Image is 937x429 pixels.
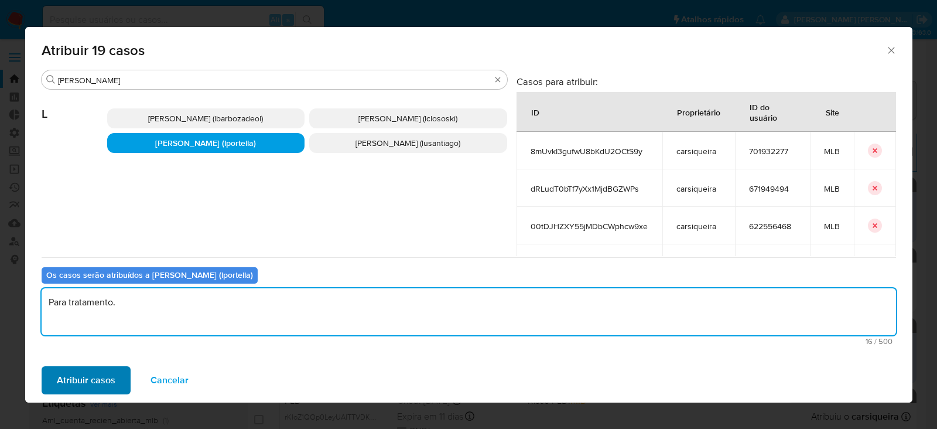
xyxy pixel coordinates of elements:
[749,183,796,194] span: 671949494
[868,144,882,158] button: icon-button
[107,108,305,128] div: [PERSON_NAME] (lbarbozadeol)
[868,219,882,233] button: icon-button
[151,367,189,393] span: Cancelar
[25,27,912,403] div: assign-modal
[309,108,507,128] div: [PERSON_NAME] (lclososki)
[358,113,457,124] span: [PERSON_NAME] (lclososki)
[57,367,115,393] span: Atribuir casos
[531,221,648,231] span: 00tDJHZXY55jMDbCWphcw9xe
[517,98,553,126] div: ID
[42,288,896,335] textarea: Para tratamento.
[42,43,886,57] span: Atribuir 19 casos
[135,366,204,394] button: Cancelar
[42,366,131,394] button: Atribuir casos
[107,133,305,153] div: [PERSON_NAME] (lportella)
[42,90,107,121] span: L
[46,269,253,281] b: Os casos serão atribuídos a [PERSON_NAME] (lportella)
[824,183,840,194] span: MLB
[676,183,721,194] span: carsiqueira
[531,146,648,156] span: 8mUvkI3gufwU8bKdU2OCtS9y
[155,137,256,149] span: [PERSON_NAME] (lportella)
[749,146,796,156] span: 701932277
[58,75,491,86] input: Analista de pesquisa
[749,221,796,231] span: 622556468
[885,45,896,55] button: Fechar a janela
[736,93,809,131] div: ID do usuário
[812,98,853,126] div: Site
[824,221,840,231] span: MLB
[148,113,263,124] span: [PERSON_NAME] (lbarbozadeol)
[868,181,882,195] button: icon-button
[355,137,460,149] span: [PERSON_NAME] (lusantiago)
[676,221,721,231] span: carsiqueira
[46,75,56,84] button: Buscar
[517,76,896,87] h3: Casos para atribuir:
[493,75,502,84] button: Borrar
[824,146,840,156] span: MLB
[676,146,721,156] span: carsiqueira
[663,98,734,126] div: Proprietário
[45,338,892,345] span: Máximo 500 caracteres
[531,183,648,194] span: dRLudT0bTf7yXx1MjdBGZWPs
[309,133,507,153] div: [PERSON_NAME] (lusantiago)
